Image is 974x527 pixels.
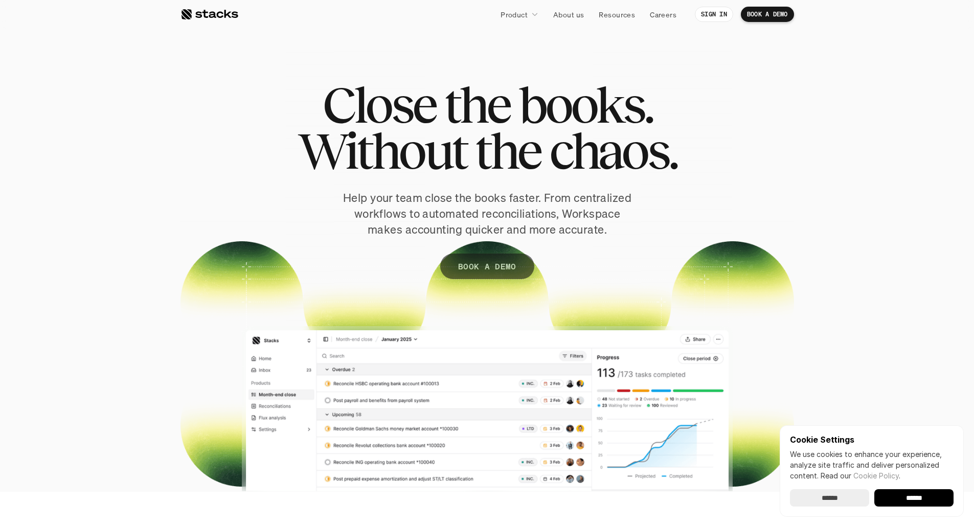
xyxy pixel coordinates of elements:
[553,9,584,20] p: About us
[790,436,954,444] p: Cookie Settings
[701,11,727,18] p: SIGN IN
[599,9,635,20] p: Resources
[501,9,528,20] p: Product
[339,190,636,237] p: Help your team close the books faster. From centralized workflows to automated reconciliations, W...
[444,82,509,128] span: the
[741,7,794,22] a: BOOK A DEMO
[853,471,899,480] a: Cookie Policy
[593,5,641,24] a: Resources
[475,128,540,174] span: the
[790,449,954,481] p: We use cookies to enhance your experience, analyze site traffic and deliver personalized content.
[650,9,676,20] p: Careers
[298,128,466,174] span: Without
[440,254,534,279] a: BOOK A DEMO
[518,82,652,128] span: books.
[322,82,435,128] span: Close
[547,5,590,24] a: About us
[747,11,788,18] p: BOOK A DEMO
[644,5,683,24] a: Careers
[458,259,516,274] p: BOOK A DEMO
[821,471,900,480] span: Read our .
[695,7,733,22] a: SIGN IN
[549,128,677,174] span: chaos.
[121,195,166,202] a: Privacy Policy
